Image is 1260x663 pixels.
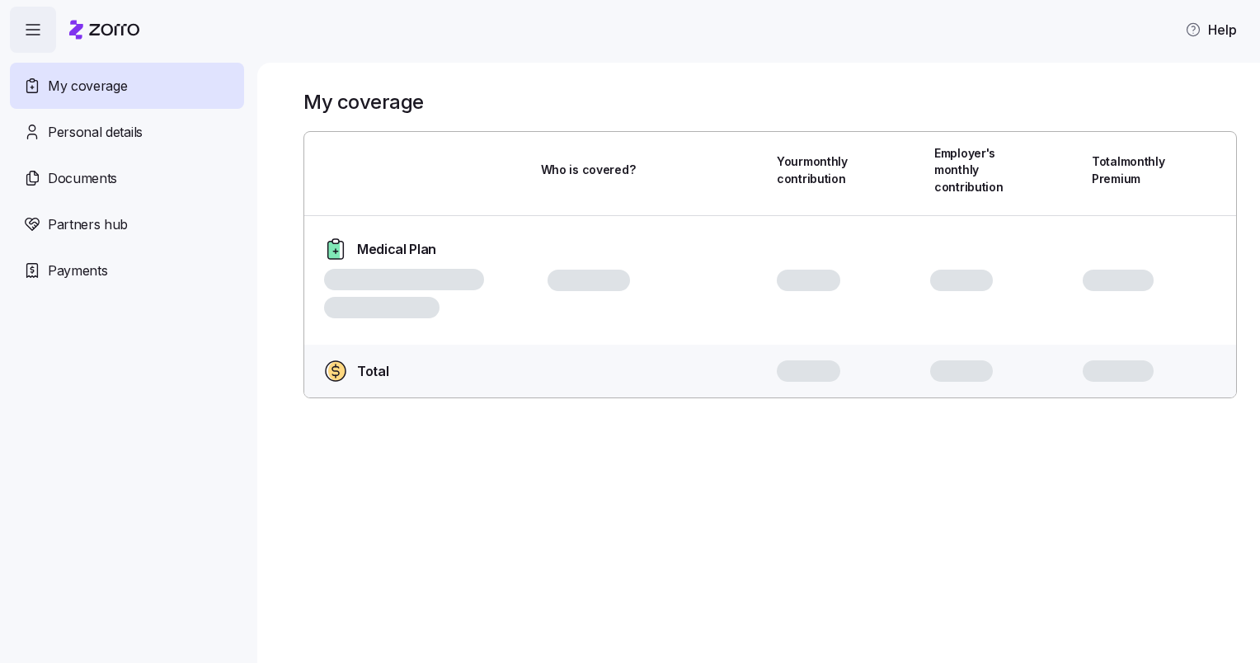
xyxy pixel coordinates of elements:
[48,168,117,189] span: Documents
[777,153,848,187] span: Your monthly contribution
[357,239,436,260] span: Medical Plan
[303,89,424,115] h1: My coverage
[48,214,128,235] span: Partners hub
[10,247,244,294] a: Payments
[48,76,127,96] span: My coverage
[541,162,636,178] span: Who is covered?
[48,261,107,281] span: Payments
[357,361,388,382] span: Total
[934,145,1004,195] span: Employer's monthly contribution
[10,201,244,247] a: Partners hub
[1092,153,1165,187] span: Total monthly Premium
[1172,13,1250,46] button: Help
[10,109,244,155] a: Personal details
[10,155,244,201] a: Documents
[1185,20,1237,40] span: Help
[10,63,244,109] a: My coverage
[48,122,143,143] span: Personal details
